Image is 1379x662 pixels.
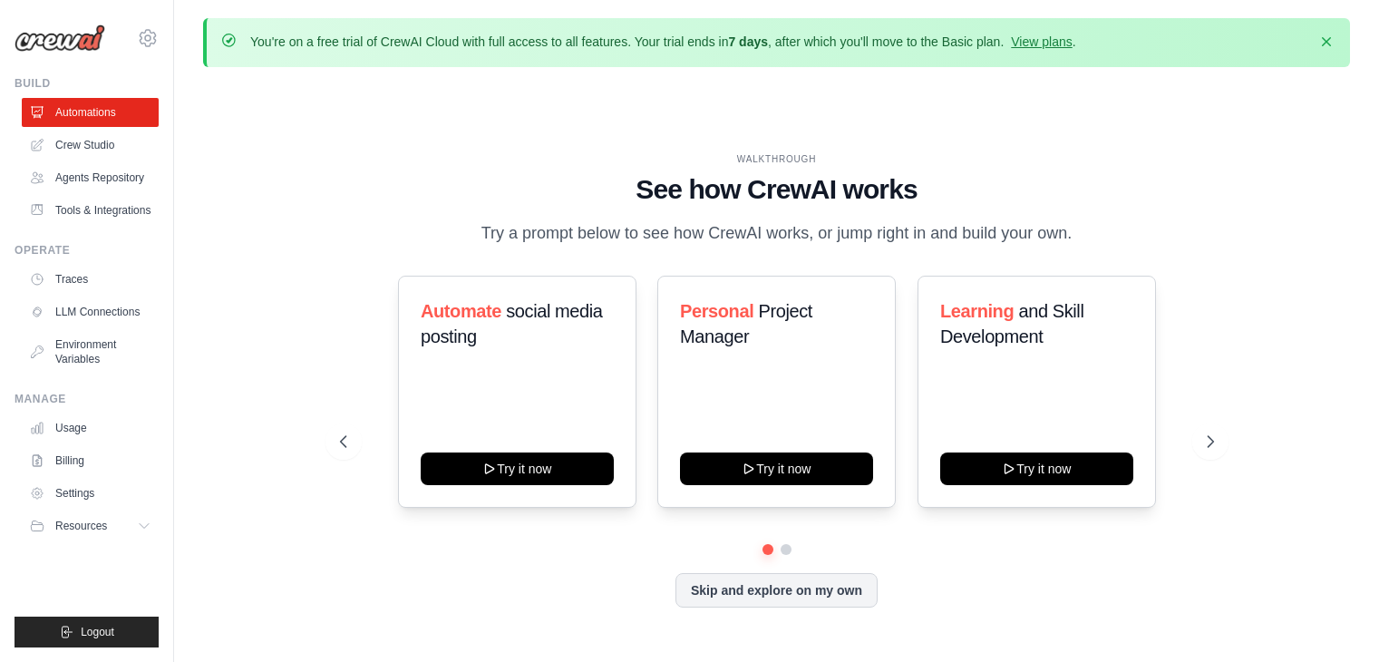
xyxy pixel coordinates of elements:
[22,479,159,508] a: Settings
[940,453,1133,485] button: Try it now
[81,625,114,639] span: Logout
[22,163,159,192] a: Agents Repository
[340,173,1214,206] h1: See how CrewAI works
[728,34,768,49] strong: 7 days
[675,573,878,608] button: Skip and explore on my own
[22,414,159,443] a: Usage
[15,76,159,91] div: Build
[250,33,1076,51] p: You're on a free trial of CrewAI Cloud with full access to all features. Your trial ends in , aft...
[22,265,159,294] a: Traces
[421,301,501,321] span: Automate
[15,243,159,258] div: Operate
[940,301,1083,346] span: and Skill Development
[940,301,1014,321] span: Learning
[680,453,873,485] button: Try it now
[55,519,107,533] span: Resources
[15,392,159,406] div: Manage
[22,196,159,225] a: Tools & Integrations
[680,301,753,321] span: Personal
[1011,34,1072,49] a: View plans
[22,297,159,326] a: LLM Connections
[421,301,603,346] span: social media posting
[22,131,159,160] a: Crew Studio
[15,617,159,647] button: Logout
[22,511,159,540] button: Resources
[421,453,614,485] button: Try it now
[22,98,159,127] a: Automations
[15,24,105,52] img: Logo
[22,330,159,374] a: Environment Variables
[472,220,1082,247] p: Try a prompt below to see how CrewAI works, or jump right in and build your own.
[22,446,159,475] a: Billing
[340,152,1214,166] div: WALKTHROUGH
